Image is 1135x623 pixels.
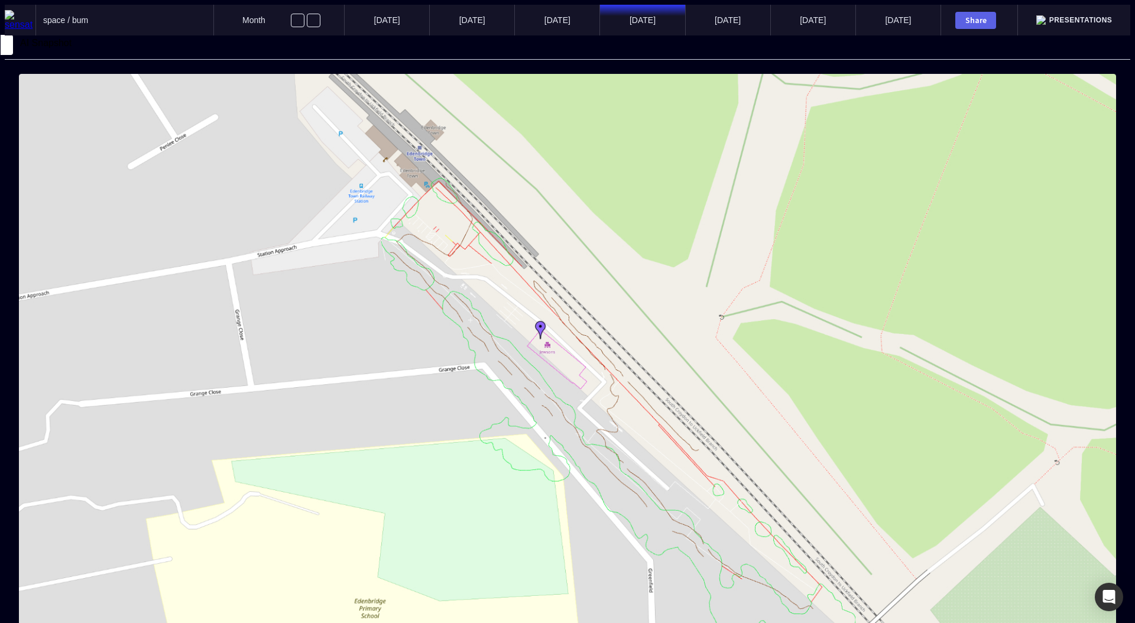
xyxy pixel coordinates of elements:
mapp-timeline-period: [DATE] [344,5,429,35]
img: presentation.svg [1036,15,1046,25]
div: Share [961,16,991,24]
span: Month [242,15,265,25]
div: Open Intercom Messenger [1095,583,1123,611]
mapp-timeline-period: [DATE] [770,5,855,35]
span: Presentations [1049,16,1113,24]
button: Share [955,12,996,29]
mapp-timeline-period: [DATE] [429,5,514,35]
img: sensat [5,10,35,30]
span: space / bum [43,15,88,25]
mapp-timeline-period: [DATE] [685,5,770,35]
mapp-timeline-period: [DATE] [514,5,599,35]
div: AI Snapshot [5,35,1130,48]
mapp-timeline-period: [DATE] [855,5,941,35]
mapp-timeline-period: [DATE] [599,5,685,35]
